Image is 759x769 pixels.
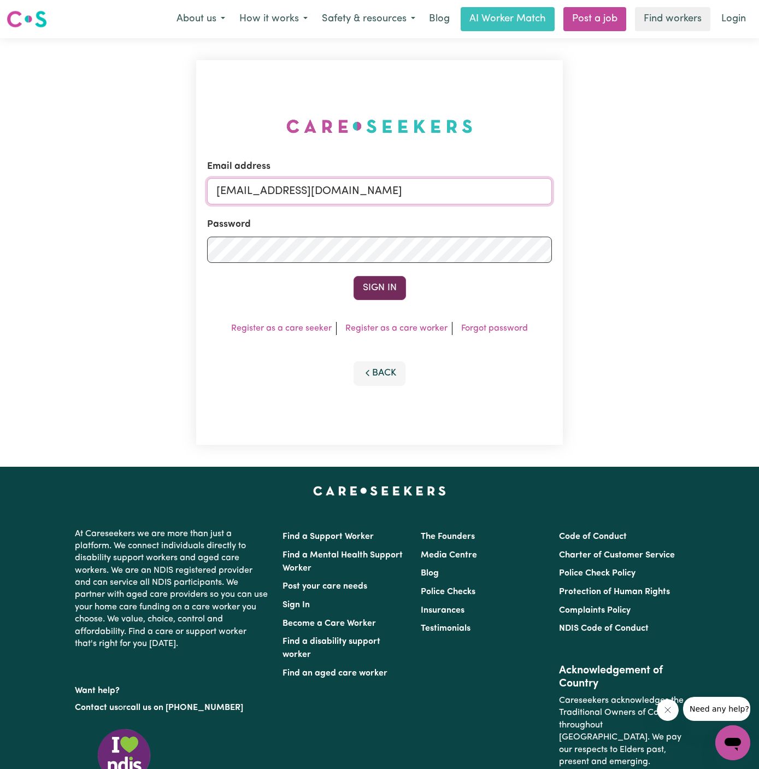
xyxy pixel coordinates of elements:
[461,7,555,31] a: AI Worker Match
[559,551,675,560] a: Charter of Customer Service
[283,601,310,609] a: Sign In
[283,637,380,659] a: Find a disability support worker
[169,8,232,31] button: About us
[207,160,270,174] label: Email address
[283,619,376,628] a: Become a Care Worker
[422,7,456,31] a: Blog
[283,669,387,678] a: Find an aged care worker
[126,703,243,712] a: call us on [PHONE_NUMBER]
[421,606,464,615] a: Insurances
[657,699,679,721] iframe: Close message
[559,624,649,633] a: NDIS Code of Conduct
[683,697,750,721] iframe: Message from company
[421,551,477,560] a: Media Centre
[207,218,251,232] label: Password
[345,324,448,333] a: Register as a care worker
[75,524,269,655] p: At Careseekers we are more than just a platform. We connect individuals directly to disability su...
[559,569,636,578] a: Police Check Policy
[715,725,750,760] iframe: Button to launch messaging window
[313,486,446,495] a: Careseekers home page
[421,588,475,596] a: Police Checks
[315,8,422,31] button: Safety & resources
[283,582,367,591] a: Post your care needs
[7,7,47,32] a: Careseekers logo
[207,178,552,204] input: Email address
[559,532,627,541] a: Code of Conduct
[559,664,684,690] h2: Acknowledgement of Country
[421,569,439,578] a: Blog
[559,606,631,615] a: Complaints Policy
[635,7,710,31] a: Find workers
[715,7,752,31] a: Login
[283,532,374,541] a: Find a Support Worker
[232,8,315,31] button: How it works
[421,532,475,541] a: The Founders
[421,624,470,633] a: Testimonials
[283,551,403,573] a: Find a Mental Health Support Worker
[75,703,118,712] a: Contact us
[559,588,670,596] a: Protection of Human Rights
[75,697,269,718] p: or
[354,361,406,385] button: Back
[231,324,332,333] a: Register as a care seeker
[461,324,528,333] a: Forgot password
[7,9,47,29] img: Careseekers logo
[75,680,269,697] p: Want help?
[563,7,626,31] a: Post a job
[354,276,406,300] button: Sign In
